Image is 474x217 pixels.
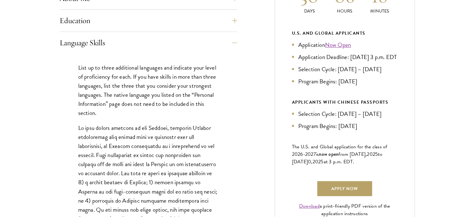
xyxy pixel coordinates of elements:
[319,150,338,158] span: now open
[325,40,351,49] a: Now Open
[60,13,237,28] button: Education
[321,158,323,165] span: 5
[313,158,321,165] span: 202
[314,150,316,158] span: 7
[292,8,327,14] p: Days
[316,150,319,158] span: is
[78,63,218,117] p: List up to three additional languages and indicate your level of proficiency for each. If you hav...
[292,52,397,62] li: Application Deadline: [DATE] 3 p.m. EDT
[367,150,375,158] span: 202
[362,8,397,14] p: Minutes
[299,202,320,210] a: Download
[292,98,397,106] div: APPLICANTS WITH CHINESE PASSPORTS
[308,158,311,165] span: 0
[300,150,303,158] span: 6
[60,35,237,50] button: Language Skills
[292,143,387,158] span: The U.S. and Global application for the class of 202
[317,181,372,196] a: Apply Now
[292,40,397,49] li: Application
[292,77,397,86] li: Program Begins: [DATE]
[292,109,397,118] li: Selection Cycle: [DATE] – [DATE]
[292,29,397,37] div: U.S. and Global Applicants
[303,150,314,158] span: -202
[338,150,367,158] span: from [DATE],
[292,150,382,165] span: to [DATE]
[292,121,397,131] li: Program Begins: [DATE]
[324,158,354,165] span: at 3 p.m. EDT.
[311,158,312,165] span: ,
[292,65,397,74] li: Selection Cycle: [DATE] – [DATE]
[327,8,362,14] p: Hours
[375,150,378,158] span: 5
